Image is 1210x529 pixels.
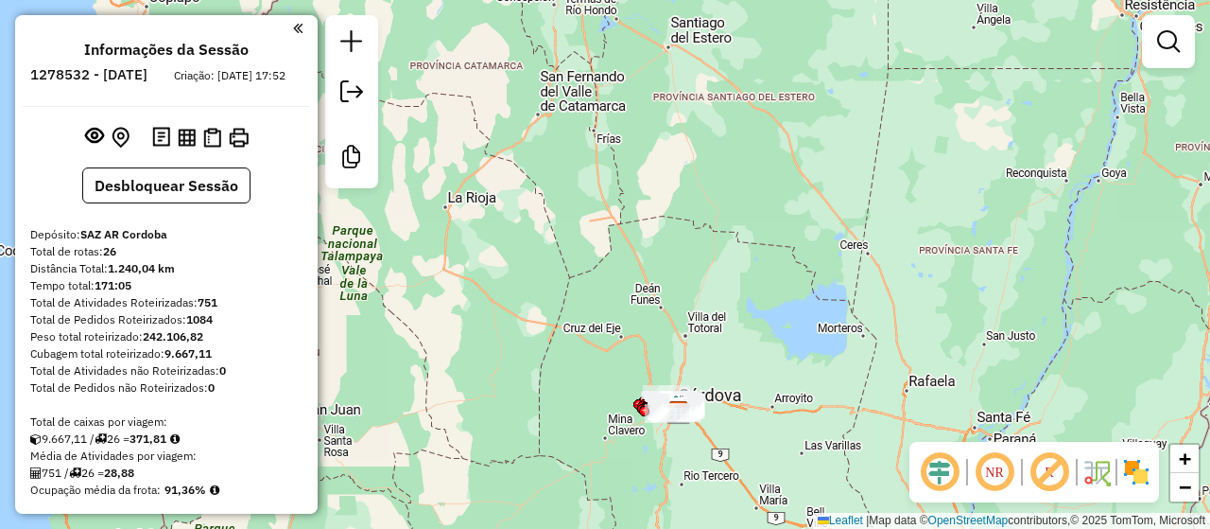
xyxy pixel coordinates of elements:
img: SAZ AR Cordoba [666,400,691,425]
span: Ocultar deslocamento [917,450,962,495]
span: Exibir rótulo [1027,450,1072,495]
div: Cubagem total roteirizado: [30,345,302,362]
div: Tempo total: [30,277,302,294]
strong: 0 [219,363,226,378]
i: Total de Atividades [30,467,42,479]
img: Fluxo de ruas [1081,457,1112,487]
button: Desbloquear Sessão [82,168,251,203]
div: Total de caixas por viagem: [30,414,302,431]
span: Ocultar NR [972,450,1017,495]
button: Exibir sessão original [81,122,108,152]
button: Visualizar relatório de Roteirização [174,124,199,150]
strong: 28,88 [104,466,134,480]
img: Exibir/Ocultar setores [1121,457,1151,487]
button: Centralizar mapa no depósito ou ponto de apoio [108,123,133,152]
strong: 91,36% [164,483,206,497]
strong: 1084 [186,312,213,326]
span: | [866,514,869,527]
span: − [1179,475,1191,499]
strong: 9.667,11 [164,346,212,361]
div: Total de Pedidos Roteirizados: [30,311,302,328]
a: Clique aqui para minimizar o painel [293,17,302,39]
strong: 242.106,82 [143,329,203,344]
strong: 751 [198,295,217,309]
div: Total de rotas: [30,243,302,260]
span: Ocupação média da frota: [30,483,161,497]
div: Peso total roteirizado: [30,328,302,345]
img: UDC Cordoba [664,395,688,419]
div: Map data © contributors,© 2025 TomTom, Microsoft [813,513,1210,529]
a: Exportar sessão [333,73,371,115]
button: Visualizar Romaneio [199,124,225,151]
a: Leaflet [818,514,863,527]
strong: 26 [103,244,116,258]
span: + [1179,447,1191,470]
a: Nova sessão e pesquisa [333,23,371,65]
strong: 171:05 [95,278,131,292]
a: Zoom in [1170,445,1199,473]
div: Total de Pedidos não Roteirizados: [30,379,302,397]
i: Cubagem total roteirizado [30,433,42,445]
div: Distância Total: [30,260,302,277]
div: 9.667,11 / 26 = [30,431,302,448]
div: Criação: [DATE] 17:52 [166,67,293,84]
div: Média de Atividades por viagem: [30,448,302,465]
a: OpenStreetMap [928,514,1009,527]
div: Total de Atividades não Roteirizadas: [30,362,302,379]
a: Criar modelo [333,138,371,181]
em: Média calculada utilizando a maior ocupação (%Peso ou %Cubagem) de cada rota da sessão. Rotas cro... [210,485,219,496]
button: Logs desbloquear sessão [148,123,174,152]
button: Imprimir Rotas [225,124,252,151]
strong: 371,81 [130,432,166,446]
i: Total de rotas [95,433,107,445]
div: 751 / 26 = [30,465,302,482]
h4: Informações da Sessão [84,41,249,59]
a: Exibir filtros [1149,23,1187,61]
a: Zoom out [1170,473,1199,502]
strong: SAZ AR Cordoba [80,227,167,241]
i: Meta Caixas/viagem: 325,98 Diferença: 45,83 [170,433,180,445]
div: Depósito: [30,226,302,243]
div: Total de Atividades Roteirizadas: [30,294,302,311]
strong: 1.240,04 km [108,261,175,275]
strong: 0 [208,380,215,395]
h6: 1278532 - [DATE] [30,66,147,83]
i: Total de rotas [69,467,81,479]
